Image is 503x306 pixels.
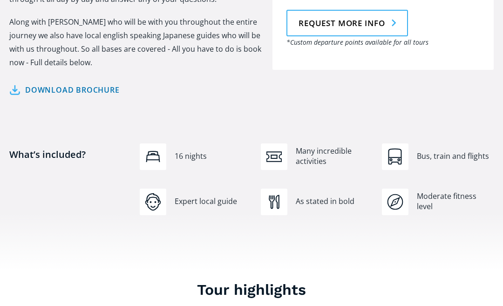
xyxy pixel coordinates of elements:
[9,16,263,70] p: Along with [PERSON_NAME] who will be with you throughout the entire journey we also have local en...
[9,84,120,97] a: Download brochure
[9,149,130,197] h4: What’s included?
[175,152,251,162] div: 16 nights
[9,281,494,299] h3: Tour highlights
[417,152,494,162] div: Bus, train and flights
[286,38,428,47] em: *Custom departure points available for all tours
[296,197,373,207] div: As stated in bold
[175,197,251,207] div: Expert local guide
[286,10,408,37] a: Request more info
[417,192,494,212] div: Moderate fitness level
[296,147,373,167] div: Many incredible activities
